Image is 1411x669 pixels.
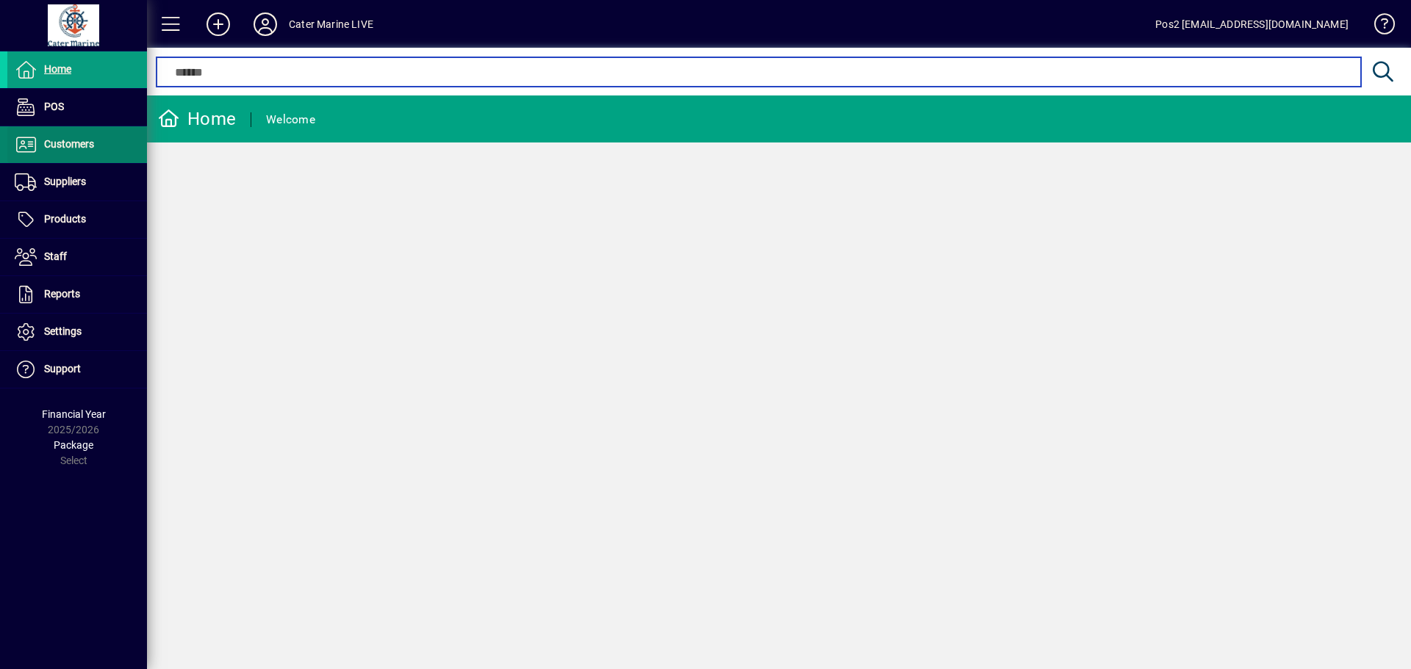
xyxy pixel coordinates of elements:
span: Products [44,213,86,225]
a: Suppliers [7,164,147,200]
div: Pos2 [EMAIL_ADDRESS][DOMAIN_NAME] [1155,12,1349,36]
a: Customers [7,126,147,163]
span: Home [44,63,71,75]
a: Knowledge Base [1363,3,1393,51]
button: Add [195,11,242,37]
a: POS [7,89,147,126]
span: Suppliers [44,176,86,187]
div: Cater Marine LIVE [289,12,373,36]
span: Package [54,439,93,451]
a: Reports [7,276,147,313]
a: Products [7,201,147,238]
button: Profile [242,11,289,37]
div: Home [158,107,236,131]
span: Staff [44,250,67,262]
a: Support [7,351,147,388]
span: POS [44,101,64,112]
span: Reports [44,288,80,300]
span: Settings [44,325,82,337]
a: Staff [7,239,147,275]
div: Welcome [266,108,315,131]
span: Financial Year [42,408,106,420]
span: Customers [44,138,94,150]
a: Settings [7,314,147,350]
span: Support [44,363,81,375]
